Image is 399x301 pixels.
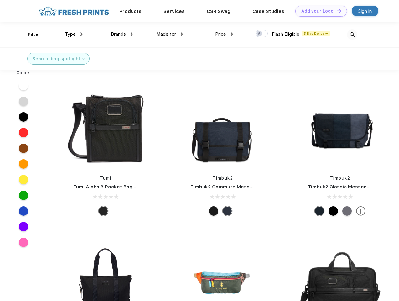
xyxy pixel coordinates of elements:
div: Eco Army Pop [342,206,352,216]
div: Search: bag spotlight [32,55,80,62]
img: desktop_search.svg [347,29,357,40]
img: DT [337,9,341,13]
img: fo%20logo%202.webp [37,6,111,17]
a: Tumi [100,176,111,181]
div: Sign in [358,8,372,15]
img: func=resize&h=266 [181,85,264,169]
img: func=resize&h=266 [64,85,147,169]
img: dropdown.png [181,32,183,36]
div: Black [99,206,108,216]
span: Made for [156,31,176,37]
a: Tumi Alpha 3 Pocket Bag Small [73,184,147,190]
img: filter_cancel.svg [82,58,85,60]
div: Eco Black [329,206,338,216]
div: Eco Black [209,206,218,216]
img: dropdown.png [131,32,133,36]
div: Eco Nautical [223,206,232,216]
div: Add your Logo [301,8,334,14]
img: func=resize&h=266 [298,85,382,169]
a: Products [119,8,142,14]
a: Timbuk2 Commute Messenger Bag [190,184,274,190]
span: 5 Day Delivery [302,31,330,36]
span: Type [65,31,76,37]
div: Colors [12,70,36,76]
span: Brands [111,31,126,37]
div: Filter [28,31,41,38]
a: Timbuk2 Classic Messenger Bag [308,184,386,190]
div: Eco Monsoon [315,206,324,216]
a: Timbuk2 [213,176,233,181]
a: Timbuk2 [330,176,350,181]
img: more.svg [356,206,365,216]
img: dropdown.png [231,32,233,36]
a: Sign in [352,6,378,16]
img: dropdown.png [80,32,83,36]
span: Price [215,31,226,37]
span: Flash Eligible [272,31,299,37]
